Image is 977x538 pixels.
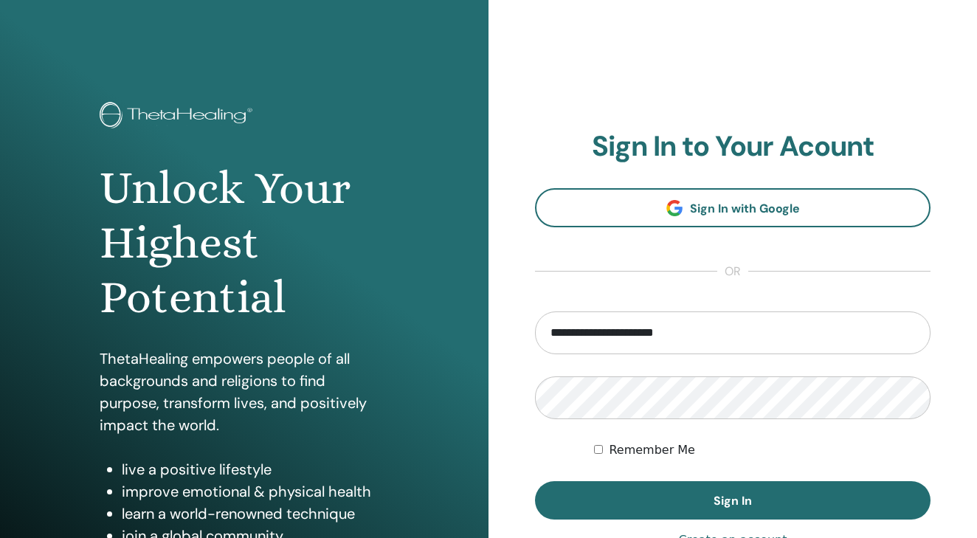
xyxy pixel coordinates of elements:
label: Remember Me [609,441,695,459]
span: Sign In [714,493,752,508]
span: Sign In with Google [690,201,800,216]
li: live a positive lifestyle [122,458,388,480]
a: Sign In with Google [535,188,931,227]
span: or [717,263,748,280]
li: improve emotional & physical health [122,480,388,503]
button: Sign In [535,481,931,520]
div: Keep me authenticated indefinitely or until I manually logout [594,441,931,459]
h2: Sign In to Your Acount [535,130,931,164]
h1: Unlock Your Highest Potential [100,161,388,325]
p: ThetaHealing empowers people of all backgrounds and religions to find purpose, transform lives, a... [100,348,388,436]
li: learn a world-renowned technique [122,503,388,525]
